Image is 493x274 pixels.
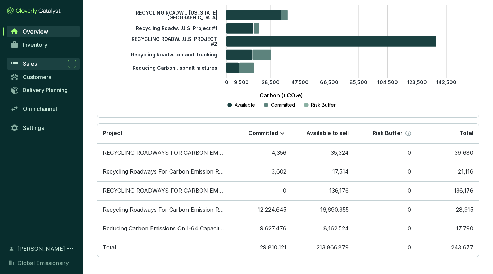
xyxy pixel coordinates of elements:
[7,103,80,115] a: Omnichannel
[7,58,80,70] a: Sales
[97,238,230,257] td: Total
[292,200,354,219] td: 16,690.355
[23,105,57,112] span: Omnichannel
[167,15,217,20] tspan: [GEOGRAPHIC_DATA]
[133,65,217,71] tspan: Reducing Carbon...sphalt mixtures
[354,162,417,181] td: 0
[354,181,417,200] td: 0
[97,181,230,200] td: RECYCLING ROADWAYS FOR CARBON EMISSION REDUCTIONS – GLOBAL EMISSIONAIRY – U.S. PROJECT #2
[377,79,398,85] tspan: 104,500
[407,79,427,85] tspan: 123,500
[417,219,479,238] td: 17,790
[311,101,336,108] p: Risk Buffer
[97,124,230,143] th: Project
[97,219,230,238] td: Reducing Carbon Emissions On I-64 Capacity Improvement Project With The Use Of FSB And Emulsion A...
[235,101,255,108] p: Available
[417,124,479,143] th: Total
[22,87,68,94] span: Delivery Planning
[230,143,292,162] td: 4,356
[23,124,44,131] span: Settings
[116,91,446,99] p: Carbon (t CO₂e)
[23,60,37,67] span: Sales
[97,162,230,181] td: Recycling Roadways For Carbon Emission Reductions – Global Emissionairy – U.S. Project #1
[131,52,217,58] tspan: Recycling Roadw...on and Trucking
[292,124,354,143] th: Available to sell
[320,79,338,85] tspan: 66,500
[7,26,80,37] a: Overview
[136,25,217,31] tspan: Recycling Roadw...U.S. Project #1
[349,79,367,85] tspan: 85,500
[354,219,417,238] td: 0
[292,219,354,238] td: 8,162.524
[271,101,295,108] p: Committed
[417,181,479,200] td: 136,176
[354,200,417,219] td: 0
[97,200,230,219] td: Recycling Roadways For Carbon Emission Reductions - Midstate Reclamation And Trucking
[131,36,217,42] tspan: RECYCLING ROADW...U.S. PROJECT
[97,143,230,162] td: RECYCLING ROADWAYS FOR CARBON EMISSION REDUCTIONS – GLOBAL EMISSIONAIRY – PROJECT CALIFORNIA USA
[136,10,217,16] tspan: RECYCLING ROADW... [US_STATE]
[417,143,479,162] td: 39,680
[230,200,292,219] td: 12,224.645
[17,245,65,253] span: [PERSON_NAME]
[7,71,80,83] a: Customers
[7,122,80,134] a: Settings
[234,79,249,85] tspan: 9,500
[417,162,479,181] td: 21,116
[225,79,228,85] tspan: 0
[262,79,280,85] tspan: 28,500
[230,181,292,200] td: 0
[354,238,417,257] td: 0
[417,238,479,257] td: 243,677
[292,238,354,257] td: 213,866.879
[230,219,292,238] td: 9,627.476
[230,162,292,181] td: 3,602
[211,41,217,47] tspan: #2
[248,130,278,137] p: Committed
[23,41,47,48] span: Inventory
[7,84,80,96] a: Delivery Planning
[292,143,354,162] td: 35,324
[7,39,80,51] a: Inventory
[22,28,48,35] span: Overview
[23,73,51,80] span: Customers
[436,79,456,85] tspan: 142,500
[373,130,403,137] p: Risk Buffer
[18,259,69,267] span: Global Emissionairy
[354,143,417,162] td: 0
[230,238,292,257] td: 29,810.121
[292,181,354,200] td: 136,176
[292,162,354,181] td: 17,514
[417,200,479,219] td: 28,915
[291,79,309,85] tspan: 47,500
